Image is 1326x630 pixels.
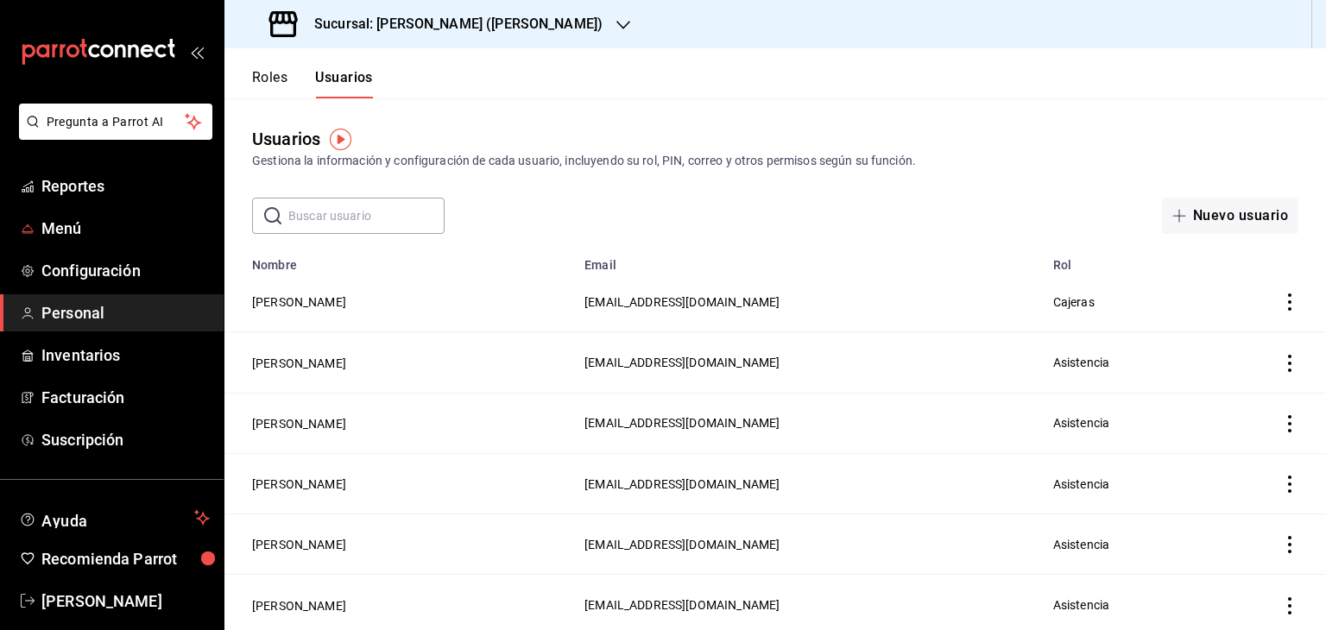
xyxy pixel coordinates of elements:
[41,217,210,240] span: Menú
[252,69,373,98] div: navigation tabs
[41,259,210,282] span: Configuración
[1053,295,1095,309] span: Cajeras
[315,69,373,98] button: Usuarios
[47,113,186,131] span: Pregunta a Parrot AI
[252,69,287,98] button: Roles
[252,355,346,372] button: [PERSON_NAME]
[224,248,574,272] th: Nombre
[1053,477,1110,491] span: Asistencia
[252,536,346,553] button: [PERSON_NAME]
[1281,476,1298,493] button: actions
[300,14,603,35] h3: Sucursal: [PERSON_NAME] ([PERSON_NAME])
[1281,597,1298,614] button: actions
[1053,598,1110,612] span: Asistencia
[1043,248,1230,272] th: Rol
[252,152,1298,170] div: Gestiona la información y configuración de cada usuario, incluyendo su rol, PIN, correo y otros p...
[252,293,346,311] button: [PERSON_NAME]
[19,104,212,140] button: Pregunta a Parrot AI
[584,477,780,491] span: [EMAIL_ADDRESS][DOMAIN_NAME]
[1281,536,1298,553] button: actions
[41,428,210,451] span: Suscripción
[41,507,187,528] span: Ayuda
[330,129,351,150] img: Tooltip marker
[41,547,210,570] span: Recomienda Parrot
[1281,355,1298,372] button: actions
[1053,356,1110,369] span: Asistencia
[1053,538,1110,551] span: Asistencia
[41,301,210,324] span: Personal
[1281,293,1298,311] button: actions
[584,416,780,430] span: [EMAIL_ADDRESS][DOMAIN_NAME]
[252,597,346,614] button: [PERSON_NAME]
[1281,415,1298,432] button: actions
[1162,198,1298,234] button: Nuevo usuario
[584,598,780,612] span: [EMAIL_ADDRESS][DOMAIN_NAME]
[252,415,346,432] button: [PERSON_NAME]
[41,174,210,198] span: Reportes
[584,295,780,309] span: [EMAIL_ADDRESS][DOMAIN_NAME]
[12,125,212,143] a: Pregunta a Parrot AI
[584,538,780,551] span: [EMAIL_ADDRESS][DOMAIN_NAME]
[41,343,210,367] span: Inventarios
[1053,416,1110,430] span: Asistencia
[41,589,210,613] span: [PERSON_NAME]
[41,386,210,409] span: Facturación
[252,476,346,493] button: [PERSON_NAME]
[252,126,320,152] div: Usuarios
[190,45,204,59] button: open_drawer_menu
[288,198,445,233] input: Buscar usuario
[574,248,1043,272] th: Email
[584,356,780,369] span: [EMAIL_ADDRESS][DOMAIN_NAME]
